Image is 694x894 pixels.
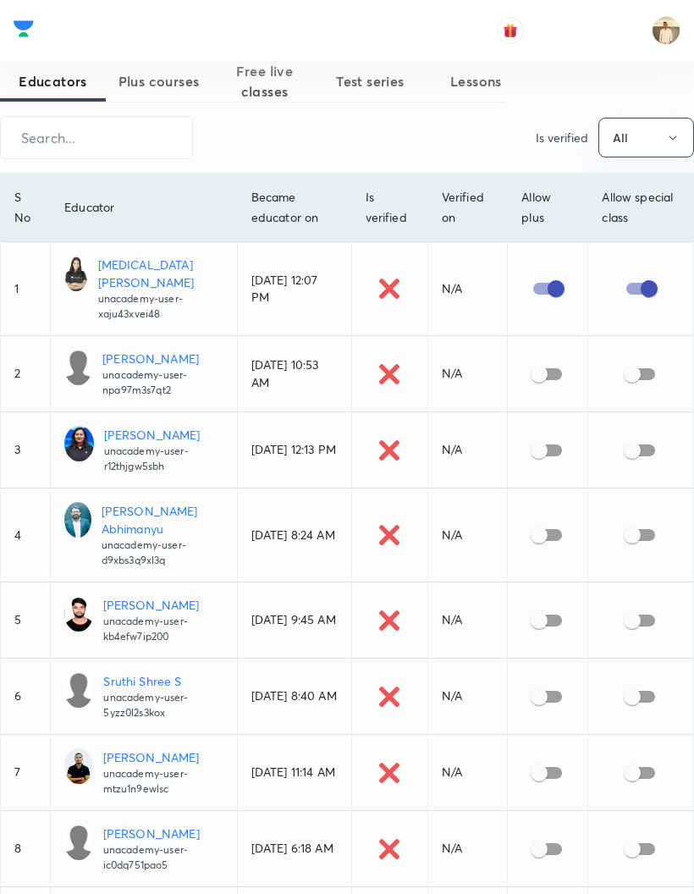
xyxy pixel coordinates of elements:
td: [DATE] 11:14 AM [237,735,351,811]
td: [DATE] 8:40 AM [237,659,351,735]
p: Sruthi Shree S [103,672,223,690]
p: unacademy-user-npa97m3s7qt2 [102,367,223,398]
th: Became educator on [237,174,351,242]
td: 8 [1,811,51,887]
p: [PERSON_NAME] [102,350,223,367]
td: 2 [1,336,51,412]
th: Verified on [427,174,507,242]
th: S No [1,174,51,242]
a: [MEDICAL_DATA][PERSON_NAME]unacademy-user-xaju43xvei48 [64,256,223,322]
th: Is verified [351,174,427,242]
td: N/A [427,659,507,735]
td: N/A [427,242,507,336]
p: unacademy-user-5yzz0l2s3kox [103,690,223,720]
td: N/A [427,582,507,659]
img: Company Logo [14,16,34,41]
span: Free live classes [212,61,317,102]
td: N/A [427,811,507,887]
span: Lessons [423,71,529,91]
td: [DATE] 12:13 PM [237,412,351,488]
p: unacademy-user-r12thjgw5sbh [104,444,223,474]
a: Sruthi Shree Sunacademy-user-5yzz0l2s3kox [64,672,223,720]
a: Company Logo [14,16,34,46]
td: 3 [1,412,51,488]
p: unacademy-user-ic0dq751pao5 [103,842,223,873]
a: [PERSON_NAME]unacademy-user-ic0dq751pao5 [64,825,223,873]
span: Plus courses [106,71,212,91]
a: [PERSON_NAME]unacademy-user-mtzu1n9ewlsc [64,748,223,797]
button: All [598,118,694,157]
td: [DATE] 6:18 AM [237,811,351,887]
td: N/A [427,412,507,488]
td: [DATE] 12:07 PM [237,242,351,336]
p: [PERSON_NAME] [103,748,223,766]
button: avatar [497,17,524,44]
a: [PERSON_NAME]unacademy-user-npa97m3s7qt2 [64,350,223,398]
a: [PERSON_NAME] Abhimanyuunacademy-user-d9xbs3q9xl3q [64,502,223,568]
td: N/A [427,336,507,412]
p: [PERSON_NAME] [104,426,223,444]
td: [DATE] 10:53 AM [237,336,351,412]
td: N/A [427,735,507,811]
p: Is verified [536,129,588,146]
th: Allow plus [508,174,588,242]
td: 6 [1,659,51,735]
img: avatar [503,23,518,38]
td: N/A [427,488,507,582]
p: unacademy-user-kb4efw7ip200 [103,614,223,644]
td: [DATE] 9:45 AM [237,582,351,659]
p: [MEDICAL_DATA][PERSON_NAME] [98,256,223,291]
td: 1 [1,242,51,336]
th: Educator [51,174,238,242]
a: [PERSON_NAME]unacademy-user-kb4efw7ip200 [64,596,223,644]
td: 5 [1,582,51,659]
td: 7 [1,735,51,811]
td: 4 [1,488,51,582]
p: unacademy-user-mtzu1n9ewlsc [103,766,223,797]
span: Test series [317,71,423,91]
p: [PERSON_NAME] [103,596,223,614]
p: [PERSON_NAME] [103,825,223,842]
p: unacademy-user-xaju43xvei48 [98,291,223,322]
a: [PERSON_NAME]unacademy-user-r12thjgw5sbh [64,426,223,474]
img: Chandrakant Deshmukh [652,16,680,45]
th: Allow special class [588,174,693,242]
td: [DATE] 8:24 AM [237,488,351,582]
p: unacademy-user-d9xbs3q9xl3q [102,538,223,568]
input: Search... [1,116,192,159]
p: [PERSON_NAME] Abhimanyu [102,502,223,538]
